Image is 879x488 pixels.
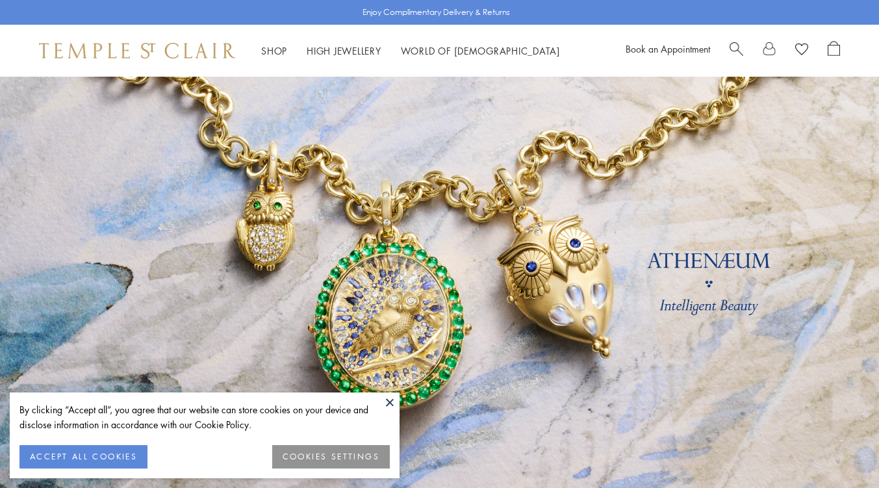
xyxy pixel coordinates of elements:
[19,402,390,432] div: By clicking “Accept all”, you agree that our website can store cookies on your device and disclos...
[261,44,287,57] a: ShopShop
[261,43,560,59] nav: Main navigation
[795,41,808,60] a: View Wishlist
[39,43,235,58] img: Temple St. Clair
[401,44,560,57] a: World of [DEMOGRAPHIC_DATA]World of [DEMOGRAPHIC_DATA]
[626,42,710,55] a: Book an Appointment
[19,445,147,469] button: ACCEPT ALL COOKIES
[307,44,381,57] a: High JewelleryHigh Jewellery
[730,41,743,60] a: Search
[272,445,390,469] button: COOKIES SETTINGS
[363,6,510,19] p: Enjoy Complimentary Delivery & Returns
[828,41,840,60] a: Open Shopping Bag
